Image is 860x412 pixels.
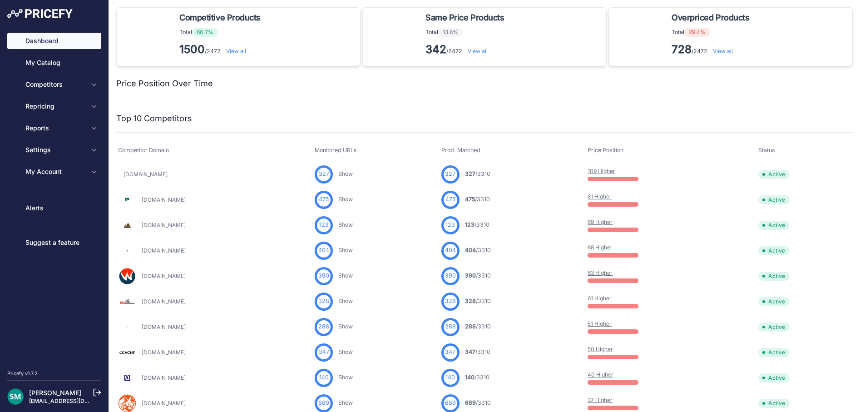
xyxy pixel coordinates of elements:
[29,389,81,397] a: [PERSON_NAME]
[425,28,508,37] p: Total
[425,11,504,24] span: Same Price Products
[338,374,353,381] a: Show
[713,48,733,55] a: View all
[445,323,456,331] span: 288
[588,346,613,352] a: 50 Higher
[758,272,790,281] span: Active
[588,147,623,154] span: Price Position
[588,168,615,174] a: 109 Higher
[445,272,456,280] span: 390
[588,295,612,302] a: 61 Higher
[318,323,329,331] span: 288
[25,145,85,154] span: Settings
[758,195,790,204] span: Active
[338,221,353,228] a: Show
[319,373,329,382] span: 140
[338,323,353,330] a: Show
[142,298,186,305] a: [DOMAIN_NAME]
[116,77,213,90] h2: Price Position Over Time
[7,55,101,71] a: My Catalog
[758,348,790,357] span: Active
[142,323,186,330] a: [DOMAIN_NAME]
[142,247,186,254] a: [DOMAIN_NAME]
[315,147,357,154] span: Monitored URLs
[468,48,488,55] a: View all
[672,28,753,37] p: Total
[758,147,775,154] span: Status
[465,247,476,253] span: 404
[758,297,790,306] span: Active
[338,399,353,406] a: Show
[588,371,613,378] a: 40 Higher
[445,297,456,306] span: 328
[179,28,264,37] p: Total
[758,246,790,255] span: Active
[758,323,790,332] span: Active
[338,196,353,203] a: Show
[29,397,124,404] a: [EMAIL_ADDRESS][DOMAIN_NAME]
[318,399,329,407] span: 689
[116,112,192,125] h2: Top 10 Competitors
[465,399,491,406] a: 689/3310
[445,170,455,179] span: 327
[338,272,353,279] a: Show
[319,170,329,179] span: 327
[465,374,489,381] a: 140/3310
[465,196,475,203] span: 475
[672,42,753,57] p: /2472
[7,98,101,114] button: Repricing
[465,221,474,228] span: 123
[142,349,186,356] a: [DOMAIN_NAME]
[179,11,261,24] span: Competitive Products
[465,348,475,355] span: 347
[465,272,491,279] a: 390/3310
[318,297,329,306] span: 328
[7,142,101,158] button: Settings
[319,195,329,204] span: 475
[684,28,710,37] span: 29.4%
[465,323,491,330] a: 288/3310
[338,170,353,177] a: Show
[588,218,613,225] a: 69 Higher
[7,370,38,377] div: Pricefy v1.7.2
[445,246,456,255] span: 404
[672,11,749,24] span: Overpriced Products
[588,244,613,251] a: 68 Higher
[465,348,490,355] a: 347/3310
[758,221,790,230] span: Active
[319,348,329,357] span: 347
[142,273,186,279] a: [DOMAIN_NAME]
[319,221,329,229] span: 123
[318,246,329,255] span: 404
[7,234,101,251] a: Suggest a feature
[758,399,790,408] span: Active
[7,33,101,359] nav: Sidebar
[465,323,476,330] span: 288
[142,222,186,228] a: [DOMAIN_NAME]
[179,42,264,57] p: /2472
[7,120,101,136] button: Reports
[338,298,353,304] a: Show
[425,43,446,56] strong: 342
[226,48,246,55] a: View all
[124,171,168,178] a: [DOMAIN_NAME]
[7,200,101,216] a: Alerts
[465,170,475,177] span: 327
[465,298,476,304] span: 328
[179,43,205,56] strong: 1500
[758,170,790,179] span: Active
[425,42,508,57] p: /2472
[445,399,456,407] span: 689
[465,170,490,177] a: 327/3310
[7,33,101,49] a: Dashboard
[142,400,186,407] a: [DOMAIN_NAME]
[445,221,455,229] span: 123
[465,399,476,406] span: 689
[465,247,491,253] a: 404/3310
[438,28,463,37] span: 13.8%
[142,196,186,203] a: [DOMAIN_NAME]
[465,196,490,203] a: 475/3310
[588,397,613,403] a: 37 Higher
[192,28,218,37] span: 60.7%
[588,269,613,276] a: 63 Higher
